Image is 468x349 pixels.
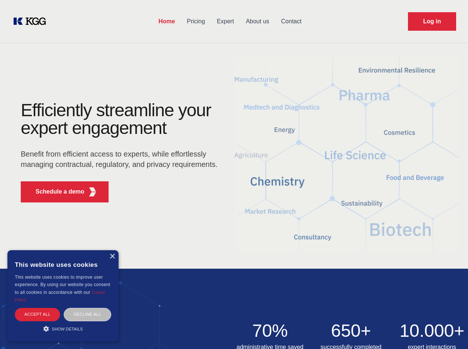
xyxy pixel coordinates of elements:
h2: 70% [234,322,306,340]
a: About us [240,12,275,31]
a: Home [153,12,181,31]
p: Schedule a demo [36,187,84,196]
a: Cookie Policy [15,290,105,302]
div: This website uses cookies [15,256,111,274]
div: Close [109,254,115,259]
p: Benefit from efficient access to experts, while effortlessly managing contractual, regulatory, an... [21,149,222,170]
a: Contact [275,12,308,31]
a: Request Demo [408,12,456,31]
span: Show details [52,327,83,331]
a: Expert [211,12,240,31]
a: KOL Knowledge Platform: Talk to Key External Experts (KEE) [12,16,52,27]
div: Show details [15,325,111,332]
span: This website uses cookies to improve user experience. By using our website you consent to all coo... [15,275,110,295]
div: Accept all [15,308,60,321]
a: Pricing [181,12,211,31]
img: KGG Fifth Element RED [88,187,97,197]
div: Decline all [64,308,111,321]
h1: Efficiently streamline your expert engagement [21,101,222,137]
img: KGG Fifth Element RED [234,48,459,261]
h2: 650+ [315,322,387,340]
button: Schedule a demoKGG Fifth Element RED [21,181,109,202]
